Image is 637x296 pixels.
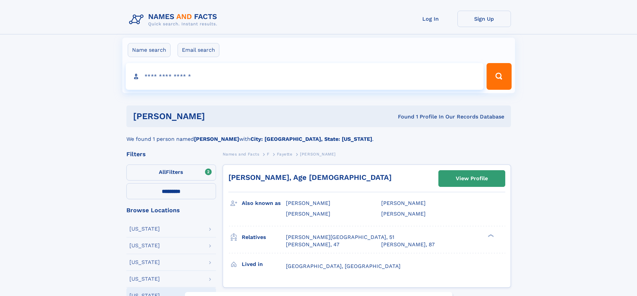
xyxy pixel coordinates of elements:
label: Name search [128,43,171,57]
span: [PERSON_NAME] [381,200,426,206]
a: Log In [404,11,457,27]
span: F [267,152,270,157]
a: [PERSON_NAME], Age [DEMOGRAPHIC_DATA] [228,173,392,182]
div: Found 1 Profile In Our Records Database [301,113,504,120]
div: Filters [126,151,216,157]
div: [US_STATE] [129,276,160,282]
b: City: [GEOGRAPHIC_DATA], State: [US_STATE] [250,136,372,142]
a: [PERSON_NAME], 47 [286,241,339,248]
h3: Relatives [242,232,286,243]
div: View Profile [456,171,488,186]
div: [US_STATE] [129,243,160,248]
span: [PERSON_NAME] [300,152,336,157]
img: Logo Names and Facts [126,11,223,29]
span: [GEOGRAPHIC_DATA], [GEOGRAPHIC_DATA] [286,263,401,269]
span: All [159,169,166,175]
a: [PERSON_NAME], 87 [381,241,435,248]
a: Sign Up [457,11,511,27]
span: Fayette [277,152,292,157]
span: [PERSON_NAME] [286,211,330,217]
a: Fayette [277,150,292,158]
div: [US_STATE] [129,226,160,232]
a: [PERSON_NAME][GEOGRAPHIC_DATA], 51 [286,234,394,241]
h1: [PERSON_NAME] [133,112,302,120]
span: [PERSON_NAME] [381,211,426,217]
label: Email search [178,43,219,57]
div: [US_STATE] [129,260,160,265]
label: Filters [126,165,216,181]
h3: Lived in [242,259,286,270]
a: View Profile [439,171,505,187]
a: F [267,150,270,158]
div: We found 1 person named with . [126,127,511,143]
button: Search Button [487,63,511,90]
a: Names and Facts [223,150,259,158]
div: ❯ [486,233,494,238]
div: Browse Locations [126,207,216,213]
span: [PERSON_NAME] [286,200,330,206]
b: [PERSON_NAME] [194,136,239,142]
input: search input [126,63,484,90]
h3: Also known as [242,198,286,209]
